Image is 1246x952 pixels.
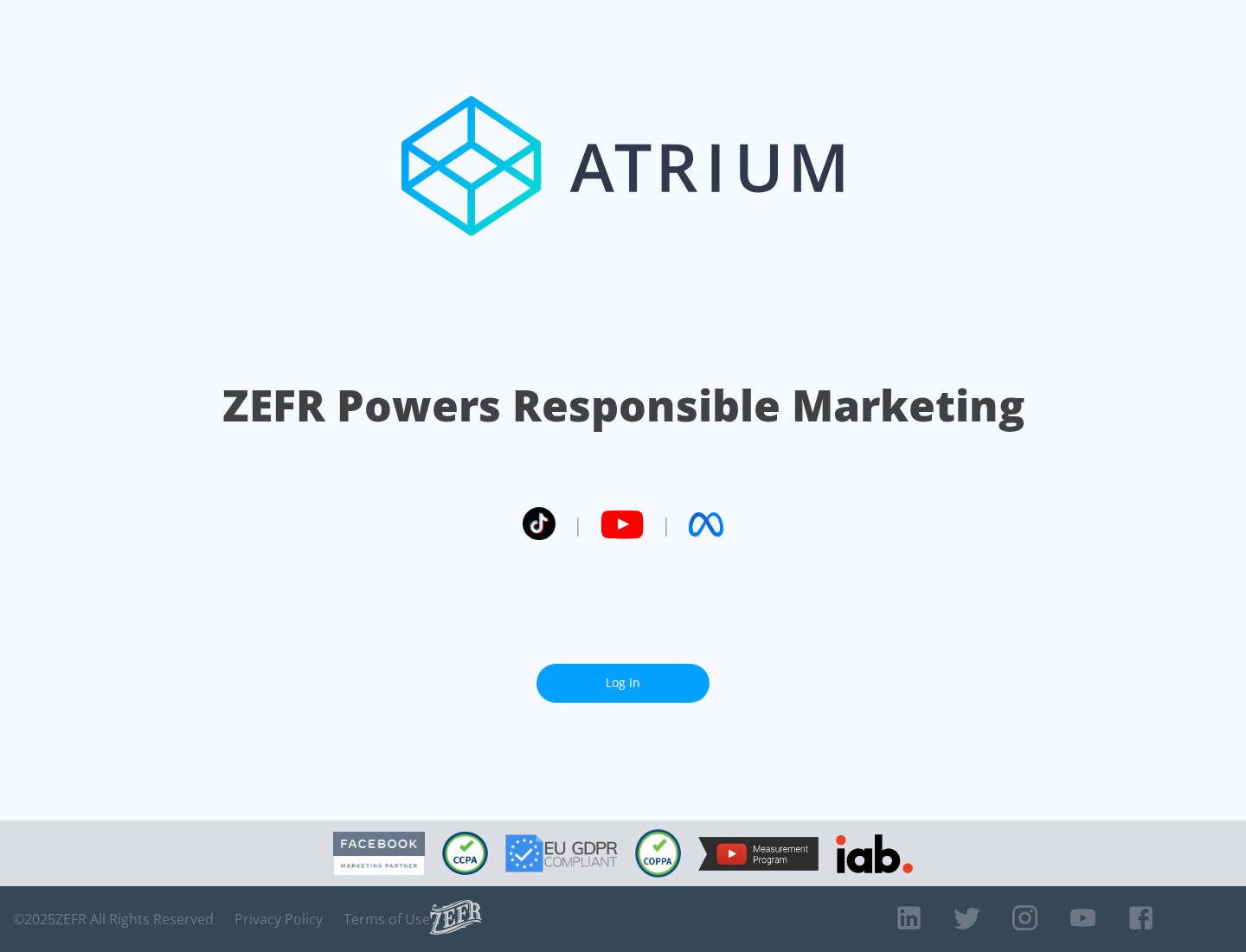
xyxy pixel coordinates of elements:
img: Facebook Marketing Partner [333,832,425,876]
img: COPPA Compliant [635,829,681,878]
span: | [661,511,671,537]
h1: ZEFR Powers Responsible Marketing [222,376,1024,435]
span: | [573,511,583,537]
a: Log In [536,664,710,703]
img: IAB [836,834,913,873]
a: Privacy Policy [234,910,323,928]
img: CCPA Compliant [442,832,488,875]
img: GDPR Compliant [505,834,618,872]
span: © 2025 ZEFR All Rights Reserved [13,910,214,928]
a: Terms of Use [344,910,430,928]
img: YouTube Measurement Program [698,837,819,871]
